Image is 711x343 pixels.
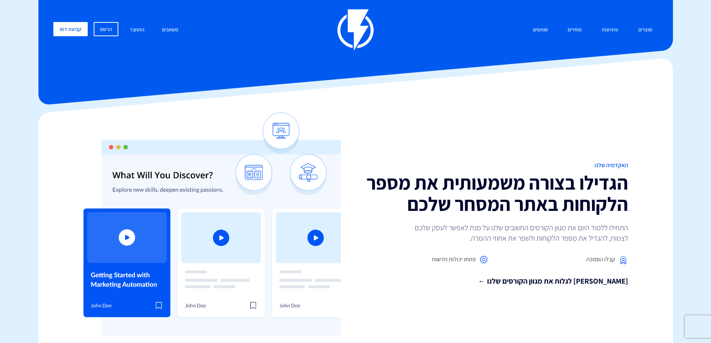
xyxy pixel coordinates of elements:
[527,22,553,38] a: שותפים
[361,172,628,215] h2: הגדילו בצורה משמעותית את מספר הלקוחות באתר המסחר שלכם
[361,276,628,287] a: [PERSON_NAME] לגלות את מגוון הקורסים שלנו ←
[156,22,184,38] a: משאבים
[53,22,88,36] a: קביעת דמו
[124,22,150,38] a: התחבר
[596,22,624,38] a: פתרונות
[404,222,628,243] p: התחילו ללמוד היום את מגוון הקורסים החשובים שלנו על מנת לאפשר לעסק שלכם לצמוח, להגדיל את מספר הלקו...
[562,22,587,38] a: מחירים
[633,22,658,38] a: מוצרים
[361,162,628,169] h1: האקדמיה שלנו
[432,255,476,264] span: פתחו יכולות חדשות
[586,255,615,264] span: קבלו הסמכה
[94,22,118,36] a: הרשם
